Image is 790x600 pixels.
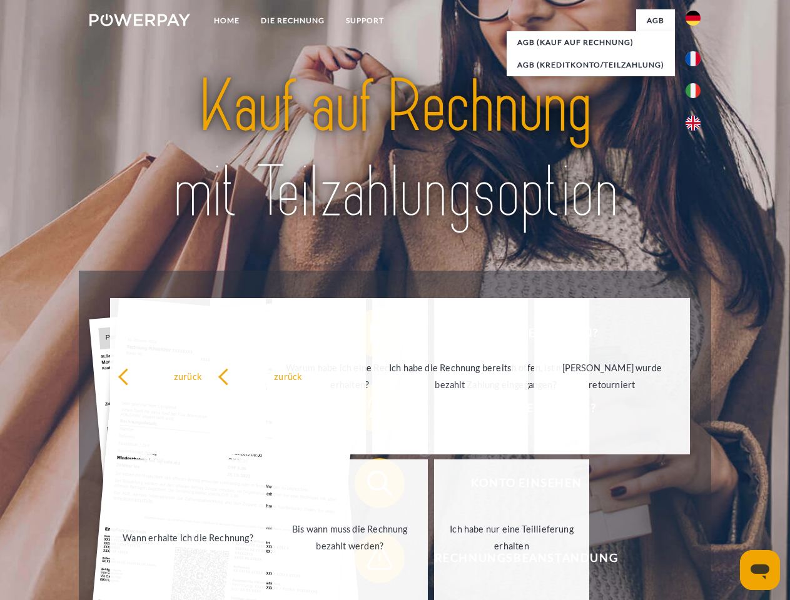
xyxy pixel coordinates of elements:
[636,9,675,32] a: agb
[542,359,682,393] div: [PERSON_NAME] wurde retourniert
[89,14,190,26] img: logo-powerpay-white.svg
[442,521,582,554] div: Ich habe nur eine Teillieferung erhalten
[507,31,675,54] a: AGB (Kauf auf Rechnung)
[203,9,250,32] a: Home
[380,359,520,393] div: Ich habe die Rechnung bereits bezahlt
[686,83,701,98] img: it
[119,60,671,239] img: title-powerpay_de.svg
[686,51,701,66] img: fr
[250,9,335,32] a: DIE RECHNUNG
[686,11,701,26] img: de
[507,54,675,76] a: AGB (Kreditkonto/Teilzahlung)
[280,521,420,554] div: Bis wann muss die Rechnung bezahlt werden?
[335,9,395,32] a: SUPPORT
[218,367,358,384] div: zurück
[118,529,258,546] div: Wann erhalte ich die Rechnung?
[740,550,780,590] iframe: Schaltfläche zum Öffnen des Messaging-Fensters
[118,367,258,384] div: zurück
[686,116,701,131] img: en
